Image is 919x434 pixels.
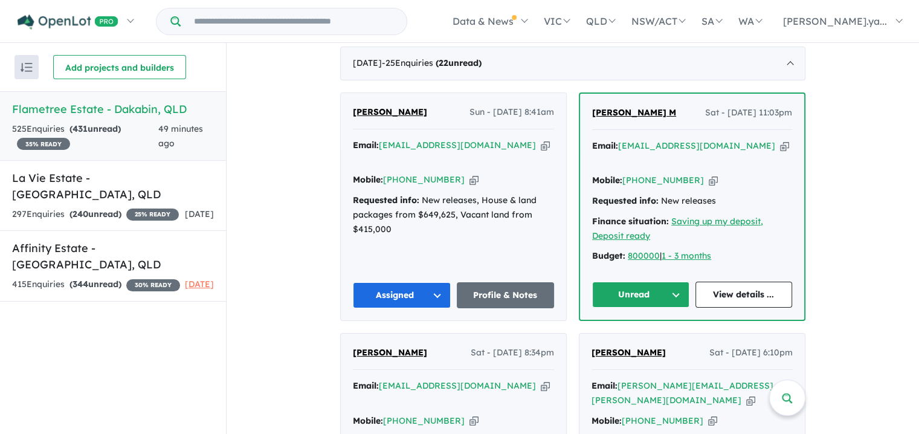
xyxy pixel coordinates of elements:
span: 344 [73,279,88,290]
span: Sat - [DATE] 8:34pm [471,346,554,360]
span: 431 [73,123,88,134]
strong: Budget: [592,250,625,261]
h5: Flametree Estate - Dakabin , QLD [12,101,214,117]
a: 800000 [628,250,660,261]
button: Copy [541,139,550,152]
strong: ( unread) [69,209,121,219]
span: Sun - [DATE] 8:41am [469,105,554,120]
img: sort.svg [21,63,33,72]
button: Copy [469,415,479,427]
button: Unread [592,282,689,308]
strong: ( unread) [69,123,121,134]
a: 1 - 3 months [662,250,711,261]
div: 525 Enquir ies [12,122,158,151]
span: 30 % READY [126,279,180,291]
span: 49 minutes ago [158,123,203,149]
span: 22 [439,57,448,68]
div: 415 Enquir ies [12,277,180,292]
div: | [592,249,792,264]
strong: Requested info: [353,195,419,206]
img: Openlot PRO Logo White [18,15,118,30]
div: New releases [592,194,792,209]
a: [EMAIL_ADDRESS][DOMAIN_NAME] [379,380,536,391]
button: Copy [708,415,717,427]
span: - 25 Enquir ies [382,57,482,68]
button: Assigned [353,282,451,308]
span: [PERSON_NAME].ya... [783,15,887,27]
button: Copy [469,173,479,186]
input: Try estate name, suburb, builder or developer [183,8,404,34]
a: [PHONE_NUMBER] [383,174,465,185]
span: [PERSON_NAME] [353,106,427,117]
a: [PHONE_NUMBER] [383,415,465,426]
a: [PHONE_NUMBER] [622,415,703,426]
button: Copy [780,140,789,152]
strong: Mobile: [353,174,383,185]
a: [PERSON_NAME] [592,346,666,360]
a: [PERSON_NAME][EMAIL_ADDRESS][PERSON_NAME][DOMAIN_NAME] [592,380,773,406]
div: 297 Enquir ies [12,207,179,222]
div: [DATE] [340,47,805,80]
a: [EMAIL_ADDRESS][DOMAIN_NAME] [618,140,775,151]
span: Sat - [DATE] 6:10pm [709,346,793,360]
div: New releases, House & land packages from $649,625, Vacant land from $415,000 [353,193,554,236]
span: [PERSON_NAME] [592,347,666,358]
strong: Finance situation: [592,216,669,227]
strong: Email: [592,380,618,391]
button: Copy [541,380,550,392]
button: Add projects and builders [53,55,186,79]
strong: Email: [353,140,379,151]
span: [PERSON_NAME] [353,347,427,358]
span: 35 % READY [17,138,70,150]
a: Saving up my deposit, Deposit ready [592,216,763,241]
strong: ( unread) [69,279,121,290]
span: 240 [73,209,88,219]
span: Sat - [DATE] 11:03pm [705,106,792,120]
span: [DATE] [185,209,214,219]
a: Profile & Notes [457,282,555,308]
a: [PERSON_NAME] M [592,106,676,120]
h5: Affinity Estate - [GEOGRAPHIC_DATA] , QLD [12,240,214,273]
strong: Mobile: [353,415,383,426]
button: Copy [709,174,718,187]
h5: La Vie Estate - [GEOGRAPHIC_DATA] , QLD [12,170,214,202]
button: Copy [746,394,755,407]
strong: Mobile: [592,415,622,426]
strong: ( unread) [436,57,482,68]
strong: Mobile: [592,175,622,186]
a: [PHONE_NUMBER] [622,175,704,186]
a: [PERSON_NAME] [353,346,427,360]
span: [DATE] [185,279,214,290]
span: [PERSON_NAME] M [592,107,676,118]
a: [PERSON_NAME] [353,105,427,120]
a: [EMAIL_ADDRESS][DOMAIN_NAME] [379,140,536,151]
a: View details ... [695,282,793,308]
strong: Email: [592,140,618,151]
span: 25 % READY [126,209,179,221]
strong: Email: [353,380,379,391]
strong: Requested info: [592,195,659,206]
